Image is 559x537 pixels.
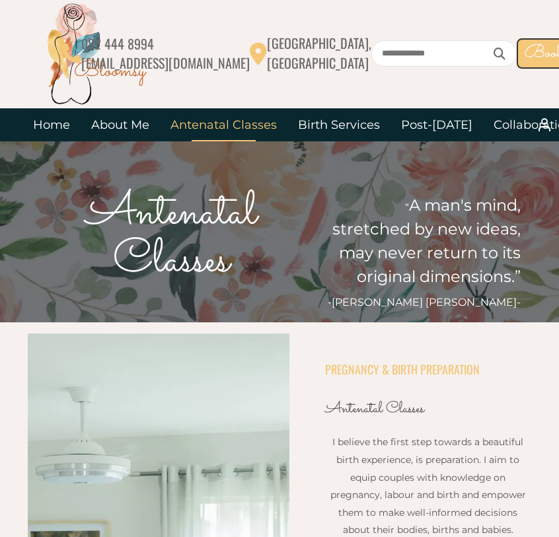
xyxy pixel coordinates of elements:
span: I believe the first step towards a beautiful birth experience, is preparation. I aim to equip cou... [330,436,526,536]
img: Bloomsy [44,1,149,106]
span: [GEOGRAPHIC_DATA] [267,53,369,73]
span: Antenatal Classes [86,179,257,296]
span: PREGNANCY & BIRTH PREPARATION [325,361,480,378]
span: Antenatal Classes [325,398,424,421]
span: [GEOGRAPHIC_DATA], [267,33,371,53]
a: Home [22,108,81,141]
a: Birth Services [287,108,391,141]
span: A man's mind, stretched by new ideas, may never return to its original dimensions. [332,196,521,286]
span: “ [405,201,409,213]
span: -[PERSON_NAME] [PERSON_NAME]- [328,296,521,308]
span: ” [515,267,521,286]
a: Antenatal Classes [160,108,287,141]
a: Post-[DATE] [391,108,483,141]
span: 082 444 8994 [81,34,154,54]
a: About Me [81,108,160,141]
span: [EMAIL_ADDRESS][DOMAIN_NAME] [81,53,250,73]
